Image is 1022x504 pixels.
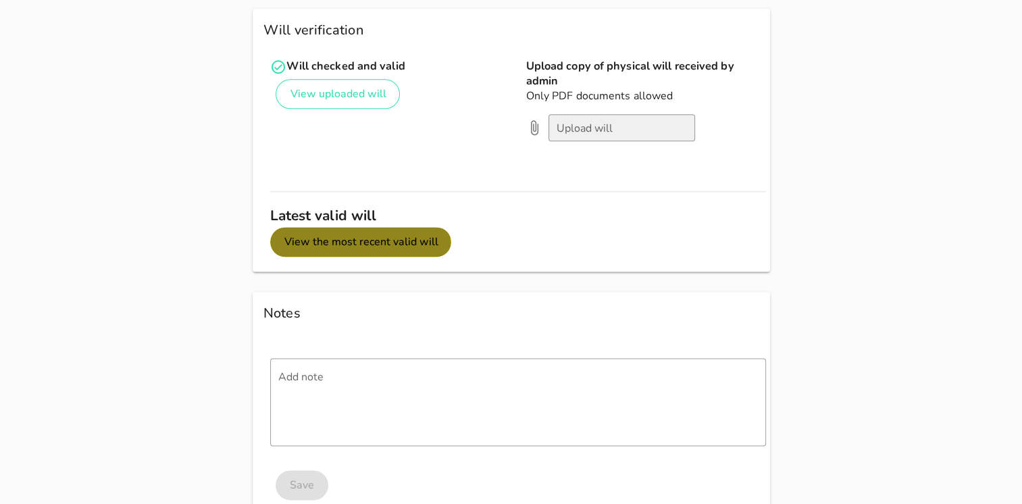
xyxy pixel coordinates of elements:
[253,292,770,335] div: Notes
[289,86,386,101] span: View uploaded will
[526,59,766,89] h3: Upload copy of physical will received by admin
[522,119,546,136] button: Upload will prepended action
[276,79,401,109] button: View uploaded will
[270,208,766,223] h2: Latest valid will
[270,59,510,75] h3: Will checked and valid
[253,9,770,52] div: Will verification
[270,227,452,257] button: View the most recent valid will
[283,234,438,249] span: View the most recent valid will
[526,89,766,103] p: Only PDF documents allowed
